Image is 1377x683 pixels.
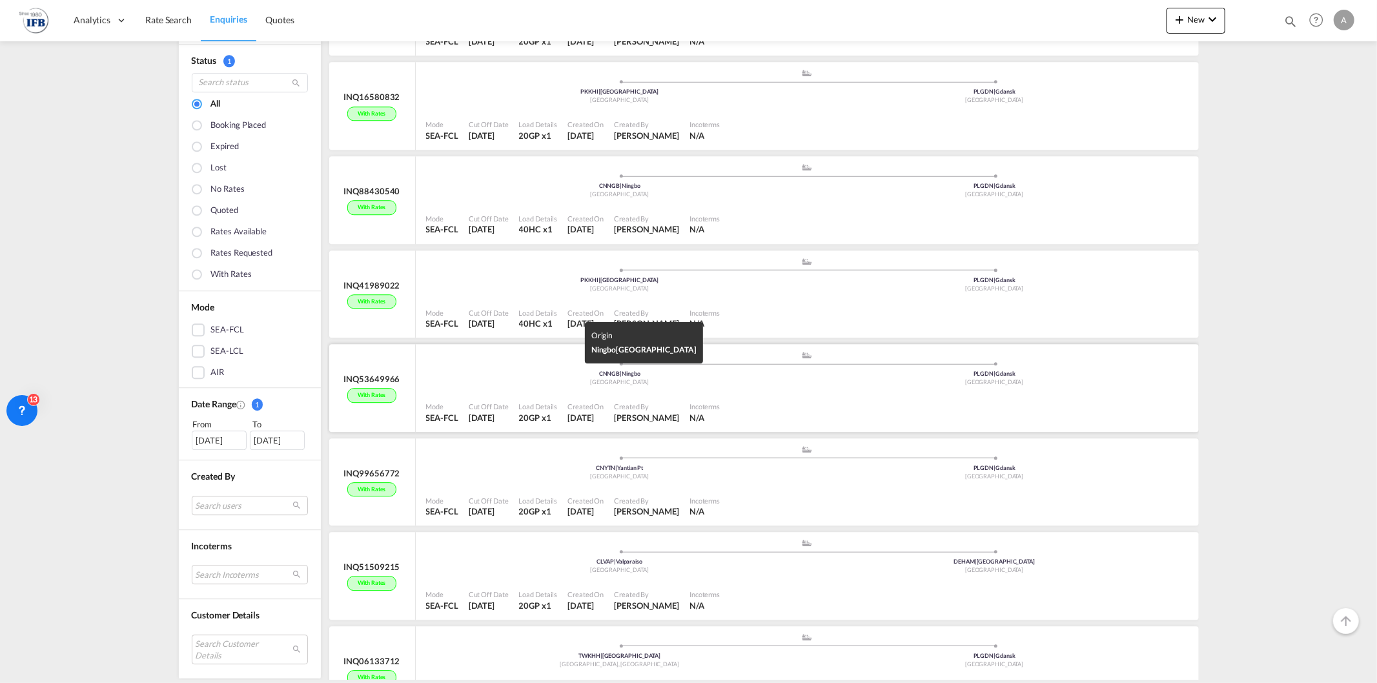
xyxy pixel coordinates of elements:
[327,438,1199,533] div: INQ99656772With rates assets/icons/custom/ship-fill.svgassets/icons/custom/roll-o-plane.svgOrigin...
[469,496,509,505] div: Cut Off Date
[211,205,238,219] div: Quoted
[567,130,593,141] span: [DATE]
[292,78,301,88] md-icon: icon-magnify
[347,107,396,121] div: With rates
[519,505,558,517] div: 20GP x 1
[567,506,593,516] span: [DATE]
[192,418,308,450] span: From To [DATE][DATE]
[344,467,400,479] div: INQ99656772
[192,398,236,409] span: Date Range
[211,98,221,112] div: All
[236,400,247,410] md-icon: Created On
[614,558,616,565] span: |
[567,223,604,235] div: 24 Jun 2025
[616,464,618,471] span: |
[974,88,1015,95] span: PLGDN Gdansk
[689,130,704,141] div: N/A
[974,370,1015,377] span: PLGDN Gdansk
[614,600,679,611] span: [PERSON_NAME]
[344,373,400,385] div: INQ53649966
[192,345,308,358] md-checkbox: SEA-LCL
[347,576,396,591] div: With rates
[469,318,495,329] span: [DATE]
[327,532,1199,626] div: INQ51509215With rates assets/icons/custom/ship-fill.svgassets/icons/custom/roll-o-plane.svgOrigin...
[344,655,400,667] div: INQ06133712
[614,224,679,234] span: [PERSON_NAME]
[211,345,243,358] div: SEA-LCL
[591,329,697,343] div: Origin
[600,652,602,659] span: |
[74,14,110,26] span: Analytics
[145,14,192,25] span: Rate Search
[211,269,252,283] div: With rates
[426,318,458,329] div: SEA-FCL
[426,130,458,141] div: SEA-FCL
[620,182,622,189] span: |
[469,506,495,516] span: [DATE]
[519,600,558,611] div: 20GP x 1
[799,446,815,453] md-icon: assets/icons/custom/ship-fill.svg
[614,506,679,516] span: [PERSON_NAME]
[975,558,977,565] span: |
[192,366,308,379] md-checkbox: AIR
[689,496,720,505] div: Incoterms
[560,660,679,668] span: [GEOGRAPHIC_DATA], [GEOGRAPHIC_DATA]
[974,464,1015,471] span: PLGDN Gdansk
[614,496,679,505] div: Created By
[192,540,232,551] span: Incoterms
[598,276,600,283] span: |
[614,318,679,329] span: [PERSON_NAME]
[614,214,679,223] div: Created By
[799,634,815,640] md-icon: assets/icons/custom/ship-fill.svg
[327,62,1199,156] div: INQ16580832With rates assets/icons/custom/ship-fill.svgassets/icons/custom/roll-o-plane.svgOrigin...
[689,318,704,329] div: N/A
[469,402,509,411] div: Cut Off Date
[252,398,263,411] span: 1
[614,119,679,129] div: Created By
[591,96,649,103] span: [GEOGRAPHIC_DATA]
[578,652,660,659] span: TWKHH [GEOGRAPHIC_DATA]
[192,610,260,621] span: Customer Details
[567,412,604,423] div: 24 Jun 2025
[211,323,244,336] div: SEA-FCL
[567,224,593,234] span: [DATE]
[994,276,995,283] span: |
[965,473,1023,480] span: [GEOGRAPHIC_DATA]
[614,130,679,141] div: Agata Wojczyńska
[469,214,509,223] div: Cut Off Date
[1334,10,1354,30] div: A
[689,214,720,223] div: Incoterms
[192,55,216,66] span: Status
[344,91,400,103] div: INQ16580832
[192,74,308,93] input: Search status
[265,14,294,25] span: Quotes
[567,318,593,329] span: [DATE]
[1305,9,1334,32] div: Help
[567,413,593,423] span: [DATE]
[614,318,679,329] div: Agata Wojczyńska
[211,247,273,261] div: Rates Requested
[344,185,400,197] div: INQ88430540
[614,589,679,599] div: Created By
[426,119,458,129] div: Mode
[1305,9,1327,31] span: Help
[591,566,649,573] span: [GEOGRAPHIC_DATA]
[689,589,720,599] div: Incoterms
[974,276,1015,283] span: PLGDN Gdansk
[426,600,458,611] div: SEA-FCL
[469,36,509,47] div: 2 Jul 2025
[965,566,1023,573] span: [GEOGRAPHIC_DATA]
[251,418,308,431] div: To
[519,119,558,129] div: Load Details
[974,182,1015,189] span: PLGDN Gdansk
[580,276,658,283] span: PKKHI [GEOGRAPHIC_DATA]
[614,412,679,423] div: Agata Wojczyńska
[965,660,1023,668] span: [GEOGRAPHIC_DATA]
[1167,8,1225,34] button: icon-plus 400-fgNewicon-chevron-down
[426,412,458,423] div: SEA-FCL
[469,412,509,423] div: 1 Jul 2025
[994,182,995,189] span: |
[469,223,509,235] div: 1 Jul 2025
[469,600,495,611] span: [DATE]
[519,412,558,423] div: 20GP x 1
